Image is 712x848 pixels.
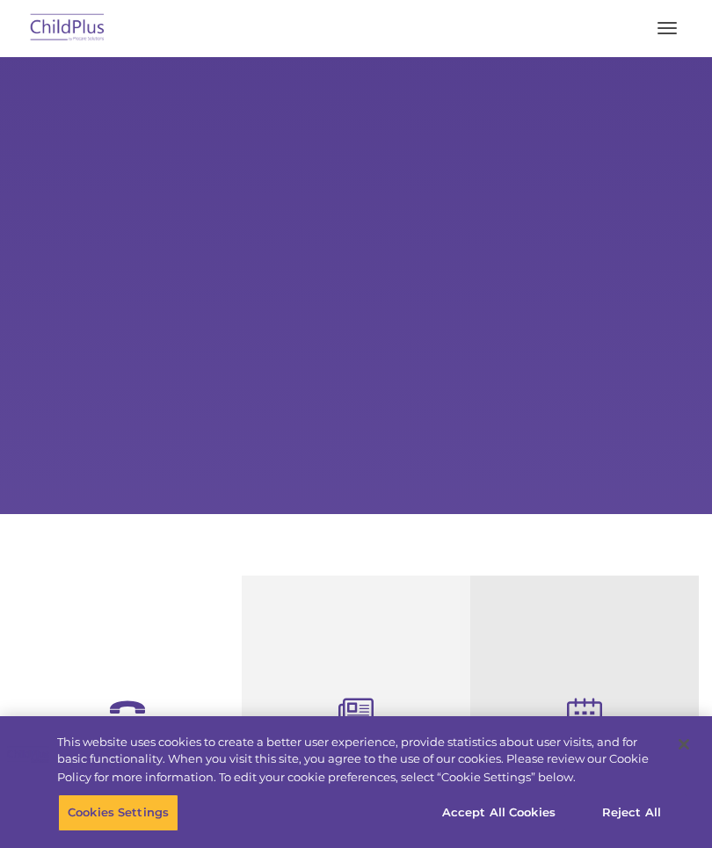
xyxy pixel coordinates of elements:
[58,794,178,830] button: Cookies Settings
[26,8,109,49] img: ChildPlus by Procare Solutions
[577,794,687,830] button: Reject All
[432,794,565,830] button: Accept All Cookies
[665,725,703,764] button: Close
[57,734,663,786] div: This website uses cookies to create a better user experience, provide statistics about user visit...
